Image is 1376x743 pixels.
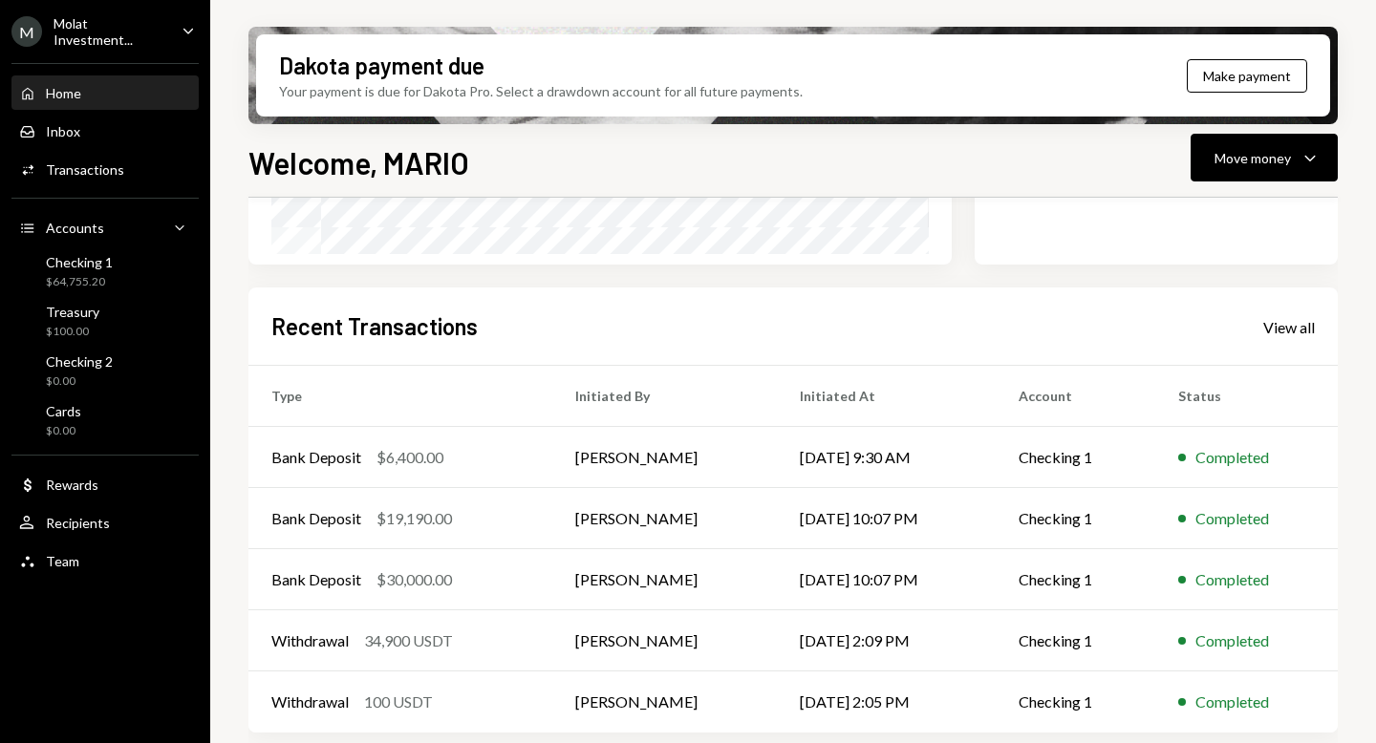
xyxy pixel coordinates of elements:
div: Team [46,553,79,569]
th: Status [1155,366,1338,427]
a: Inbox [11,114,199,148]
div: Molat Investment... [54,15,166,48]
a: Rewards [11,467,199,501]
td: [PERSON_NAME] [552,671,777,732]
div: $100.00 [46,324,99,340]
td: [DATE] 10:07 PM [777,549,997,610]
div: Home [46,85,81,101]
div: Treasury [46,304,99,320]
div: Transactions [46,161,124,178]
div: Completed [1195,690,1269,713]
td: Checking 1 [996,427,1155,488]
a: Checking 1$64,755.20 [11,248,199,294]
div: Checking 1 [46,254,113,270]
button: Move money [1191,134,1338,181]
td: [PERSON_NAME] [552,488,777,549]
a: Checking 2$0.00 [11,348,199,393]
div: $0.00 [46,423,81,439]
h2: Recent Transactions [271,310,478,342]
div: Withdrawal [271,629,349,652]
td: Checking 1 [996,671,1155,732]
div: Bank Deposit [271,446,361,469]
div: Completed [1195,446,1269,469]
div: $30,000.00 [376,568,452,591]
td: [PERSON_NAME] [552,427,777,488]
div: Rewards [46,477,98,493]
a: Transactions [11,152,199,186]
div: 100 USDT [364,690,433,713]
div: View all [1263,318,1315,337]
div: M [11,16,42,47]
td: [PERSON_NAME] [552,549,777,610]
button: Make payment [1187,59,1307,93]
td: [DATE] 2:09 PM [777,610,997,671]
a: View all [1263,316,1315,337]
div: Completed [1195,568,1269,591]
div: 34,900 USDT [364,629,453,652]
th: Type [248,366,552,427]
div: Cards [46,403,81,419]
a: Team [11,543,199,578]
td: [PERSON_NAME] [552,610,777,671]
th: Initiated At [777,366,997,427]
div: Bank Deposit [271,568,361,591]
td: [DATE] 10:07 PM [777,488,997,549]
div: $19,190.00 [376,507,452,530]
td: Checking 1 [996,610,1155,671]
div: Withdrawal [271,690,349,713]
div: Move money [1215,148,1291,168]
a: Accounts [11,210,199,244]
td: Checking 1 [996,488,1155,549]
th: Account [996,366,1155,427]
div: Your payment is due for Dakota Pro. Select a drawdown account for all future payments. [279,81,803,101]
td: [DATE] 9:30 AM [777,427,997,488]
div: $6,400.00 [376,446,443,469]
div: Inbox [46,123,80,139]
a: Cards$0.00 [11,397,199,443]
div: Accounts [46,220,104,236]
th: Initiated By [552,366,777,427]
a: Recipients [11,505,199,540]
a: Treasury$100.00 [11,298,199,344]
a: Home [11,75,199,110]
div: Recipients [46,515,110,531]
div: $64,755.20 [46,274,113,290]
div: Completed [1195,507,1269,530]
td: [DATE] 2:05 PM [777,671,997,732]
td: Checking 1 [996,549,1155,610]
h1: Welcome, MARIO [248,143,469,181]
div: Bank Deposit [271,507,361,530]
div: Dakota payment due [279,50,484,81]
div: $0.00 [46,373,113,390]
div: Completed [1195,629,1269,652]
div: Checking 2 [46,353,113,370]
